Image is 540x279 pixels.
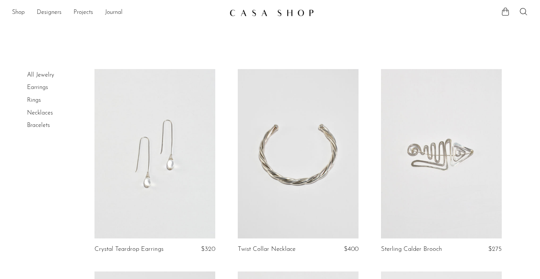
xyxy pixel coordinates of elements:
a: Sterling Calder Brooch [381,246,442,253]
a: Necklaces [27,110,53,116]
a: Twist Collar Necklace [238,246,295,253]
a: Shop [12,8,25,18]
a: Earrings [27,84,48,90]
a: Projects [73,8,93,18]
nav: Desktop navigation [12,6,223,19]
a: All Jewelry [27,72,54,78]
ul: NEW HEADER MENU [12,6,223,19]
a: Crystal Teardrop Earrings [94,246,163,253]
a: Rings [27,97,41,103]
a: Bracelets [27,122,50,128]
span: $320 [201,246,215,252]
span: $400 [344,246,358,252]
a: Designers [37,8,61,18]
a: Journal [105,8,123,18]
span: $275 [488,246,502,252]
